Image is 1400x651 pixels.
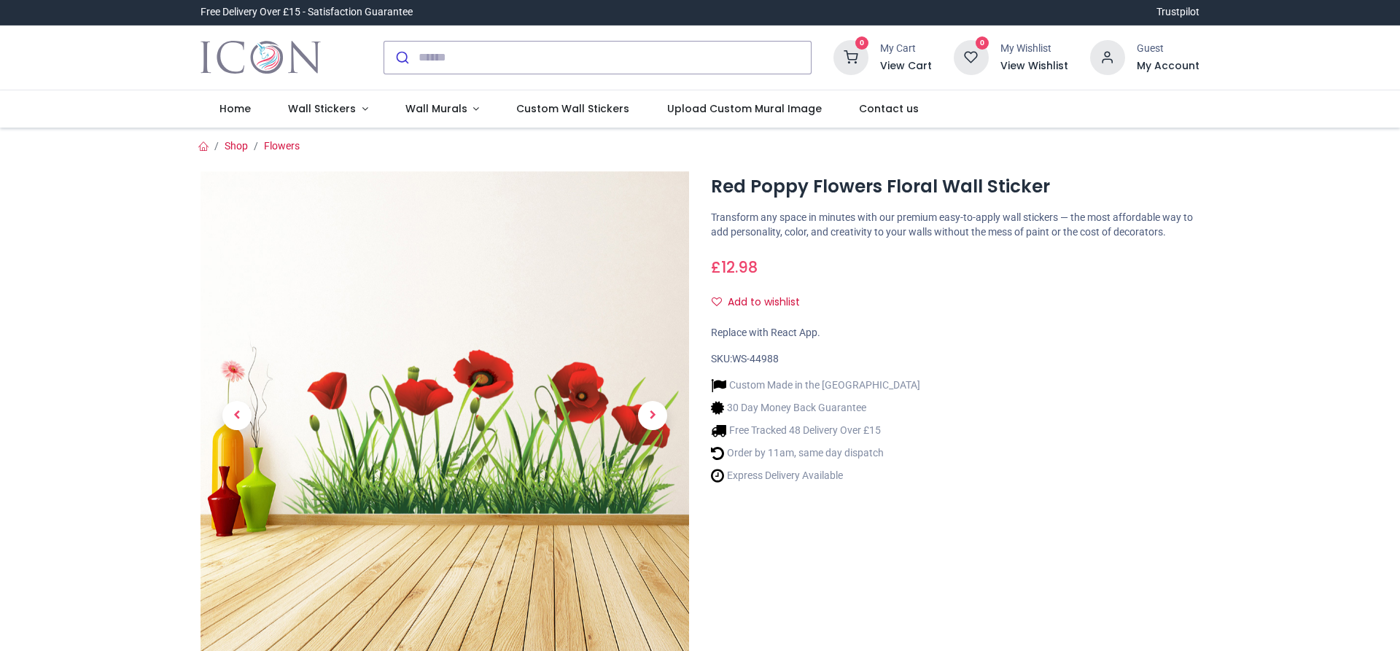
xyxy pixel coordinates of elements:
a: Previous [201,244,273,586]
a: Flowers [264,140,300,152]
a: Logo of Icon Wall Stickers [201,37,321,78]
a: Shop [225,140,248,152]
img: Icon Wall Stickers [201,37,321,78]
span: Wall Stickers [288,101,356,116]
div: Guest [1137,42,1199,56]
span: Previous [222,401,252,430]
sup: 0 [976,36,989,50]
button: Add to wishlistAdd to wishlist [711,290,812,315]
a: 0 [833,50,868,62]
span: Wall Murals [405,101,467,116]
h1: Red Poppy Flowers Floral Wall Sticker [711,174,1199,199]
span: WS-44988 [732,353,779,365]
div: My Cart [880,42,932,56]
div: Replace with React App. [711,326,1199,340]
div: SKU: [711,352,1199,367]
a: Next [616,244,689,586]
p: Transform any space in minutes with our premium easy-to-apply wall stickers — the most affordable... [711,211,1199,239]
a: 0 [954,50,989,62]
a: Trustpilot [1156,5,1199,20]
span: Upload Custom Mural Image [667,101,822,116]
div: My Wishlist [1000,42,1068,56]
a: My Account [1137,59,1199,74]
a: Wall Stickers [269,90,386,128]
span: Home [219,101,251,116]
div: Free Delivery Over £15 - Satisfaction Guarantee [201,5,413,20]
li: 30 Day Money Back Guarantee [711,400,920,416]
li: Express Delivery Available [711,468,920,483]
span: Contact us [859,101,919,116]
span: Next [638,401,667,430]
i: Add to wishlist [712,297,722,307]
a: View Wishlist [1000,59,1068,74]
span: Custom Wall Stickers [516,101,629,116]
a: Wall Murals [386,90,498,128]
span: £ [711,257,758,278]
a: View Cart [880,59,932,74]
button: Submit [384,42,419,74]
sup: 0 [855,36,869,50]
span: 12.98 [721,257,758,278]
li: Custom Made in the [GEOGRAPHIC_DATA] [711,378,920,393]
li: Free Tracked 48 Delivery Over £15 [711,423,920,438]
li: Order by 11am, same day dispatch [711,445,920,461]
